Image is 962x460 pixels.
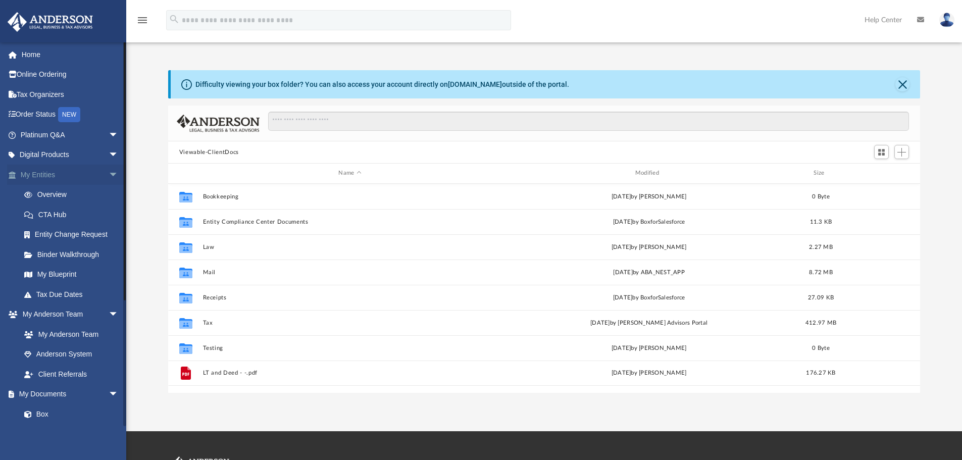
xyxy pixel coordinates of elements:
a: [DOMAIN_NAME] [448,80,502,88]
a: menu [136,19,148,26]
span: 176.27 KB [806,370,835,376]
span: 8.72 MB [809,269,833,275]
div: [DATE] by [PERSON_NAME] [501,242,796,251]
span: 0 Byte [812,193,830,199]
div: Size [800,169,841,178]
span: arrow_drop_down [109,165,129,185]
a: Platinum Q&Aarrow_drop_down [7,125,134,145]
a: Tax Due Dates [14,284,134,304]
span: 0 Byte [812,345,830,350]
div: [DATE] by BoxforSalesforce [501,293,796,302]
div: [DATE] by ABA_NEST_APP [501,268,796,277]
div: Name [202,169,497,178]
button: Add [894,145,909,159]
div: NEW [58,107,80,122]
span: 11.3 KB [809,219,832,224]
span: 2.27 MB [809,244,833,249]
a: My Entitiesarrow_drop_down [7,165,134,185]
button: Viewable-ClientDocs [179,148,239,157]
a: My Blueprint [14,265,129,285]
div: Difficulty viewing your box folder? You can also access your account directly on outside of the p... [195,79,569,90]
button: Mail [202,269,497,276]
span: 27.09 KB [808,294,834,300]
a: Box [14,404,124,424]
img: Anderson Advisors Platinum Portal [5,12,96,32]
a: Home [7,44,134,65]
button: Receipts [202,294,497,301]
span: 412.97 MB [805,320,836,325]
a: Meeting Minutes [14,424,129,444]
div: [DATE] by [PERSON_NAME] [501,192,796,201]
div: Modified [501,169,796,178]
div: [DATE] by [PERSON_NAME] Advisors Portal [501,318,796,327]
a: Client Referrals [14,364,129,384]
span: arrow_drop_down [109,125,129,145]
a: Anderson System [14,344,129,365]
i: menu [136,14,148,26]
a: Tax Organizers [7,84,134,105]
button: Tax [202,320,497,326]
a: Entity Change Request [14,225,134,245]
a: Order StatusNEW [7,105,134,125]
a: CTA Hub [14,205,134,225]
a: Overview [14,185,134,205]
a: My Anderson Team [14,324,124,344]
button: Switch to Grid View [874,145,889,159]
button: Bookkeeping [202,193,497,200]
div: [DATE] by [PERSON_NAME] [501,369,796,378]
span: arrow_drop_down [109,384,129,405]
button: Close [895,77,909,91]
div: id [845,169,916,178]
button: Law [202,244,497,250]
span: arrow_drop_down [109,304,129,325]
button: Entity Compliance Center Documents [202,219,497,225]
img: User Pic [939,13,954,27]
button: LT and Deed - -.pdf [202,370,497,376]
a: Binder Walkthrough [14,244,134,265]
i: search [169,14,180,25]
div: [DATE] by [PERSON_NAME] [501,343,796,352]
div: id [173,169,198,178]
button: Testing [202,345,497,351]
input: Search files and folders [268,112,909,131]
a: Online Ordering [7,65,134,85]
a: Digital Productsarrow_drop_down [7,145,134,165]
div: grid [168,184,921,393]
a: My Anderson Teamarrow_drop_down [7,304,129,325]
div: [DATE] by BoxforSalesforce [501,217,796,226]
span: arrow_drop_down [109,145,129,166]
a: My Documentsarrow_drop_down [7,384,129,404]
